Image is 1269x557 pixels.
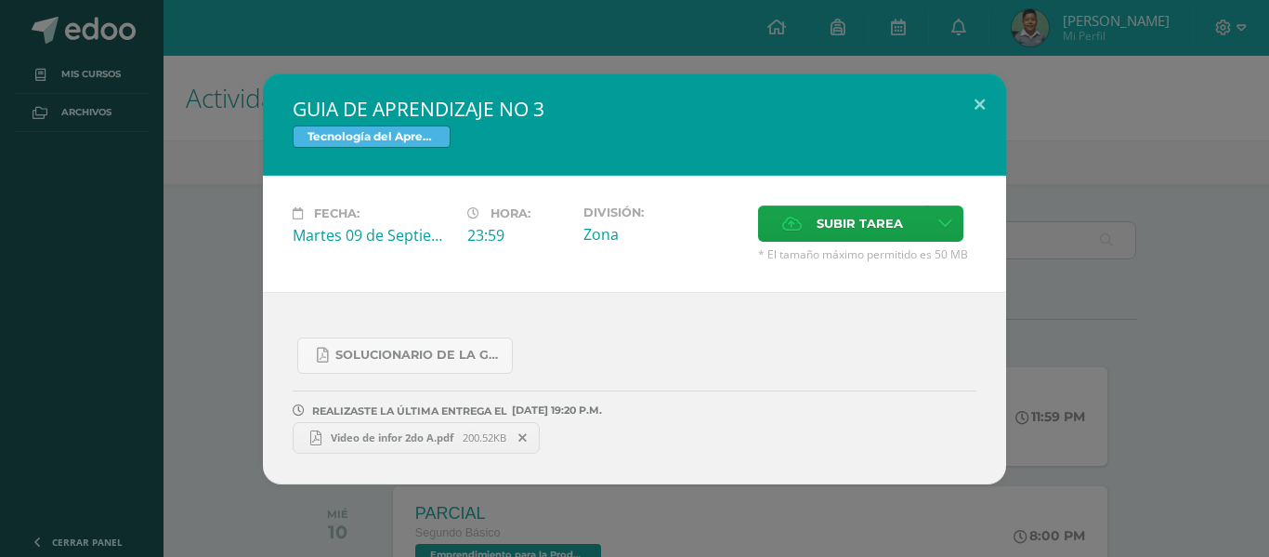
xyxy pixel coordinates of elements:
[314,206,360,220] span: Fecha:
[335,348,503,363] span: SOLUCIONARIO DE LA GUIA 3 FUNCIONES..pdf
[583,206,743,219] label: División:
[507,410,602,411] span: [DATE] 19:20 P.M.
[758,246,976,262] span: * El tamaño máximo permitido es 50 MB
[583,224,743,245] div: Zona
[817,206,903,241] span: Subir tarea
[953,73,1006,137] button: Close (Esc)
[321,431,463,444] span: Video de infor 2do A.pdf
[297,338,513,374] a: SOLUCIONARIO DE LA GUIA 3 FUNCIONES..pdf
[463,431,506,444] span: 200.52KB
[293,422,540,454] a: Video de infor 2do A.pdf 200.52KB
[293,225,452,245] div: Martes 09 de Septiembre
[293,126,451,148] span: Tecnología del Aprendizaje y la Comunicación (Informática)
[491,206,530,220] span: Hora:
[507,428,539,448] span: Remover entrega
[293,96,976,122] h2: GUIA DE APRENDIZAJE NO 3
[467,225,569,245] div: 23:59
[312,404,507,418] span: REALIZASTE LA ÚLTIMA ENTREGA EL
